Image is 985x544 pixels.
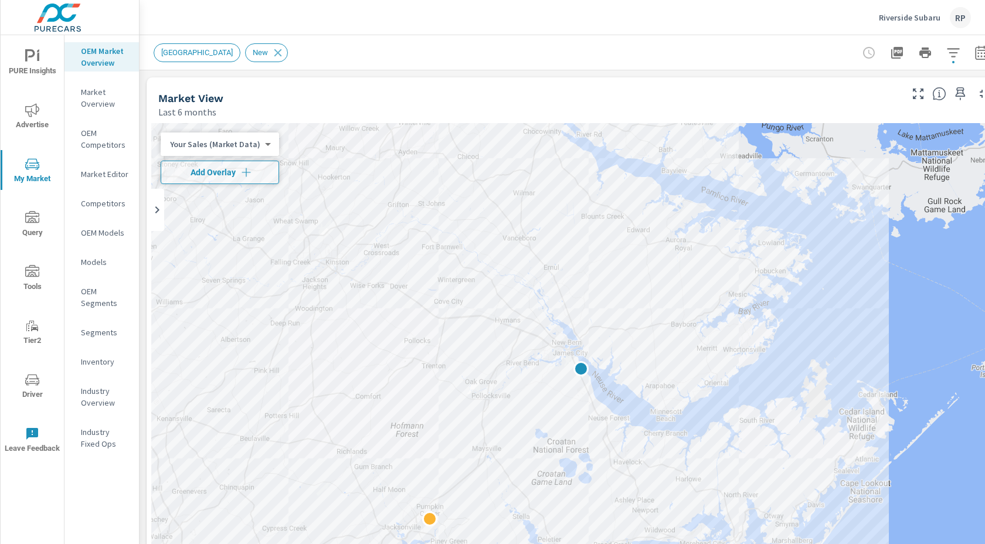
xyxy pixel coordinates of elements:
p: Riverside Subaru [879,12,940,23]
div: Industry Fixed Ops [64,423,139,453]
div: Inventory [64,353,139,370]
span: New [246,48,275,57]
div: OEM Competitors [64,124,139,154]
button: Make Fullscreen [909,84,928,103]
p: Competitors [81,198,130,209]
div: Industry Overview [64,382,139,412]
div: RP [950,7,971,28]
div: OEM Segments [64,283,139,312]
span: My Market [4,157,60,186]
div: Market Editor [64,165,139,183]
p: Market Overview [81,86,130,110]
div: OEM Market Overview [64,42,139,72]
button: Apply Filters [942,41,965,64]
p: OEM Segments [81,285,130,309]
div: Models [64,253,139,271]
span: PURE Insights [4,49,60,78]
button: Print Report [913,41,937,64]
button: Add Overlay [161,161,279,184]
span: Add Overlay [166,166,274,178]
span: [GEOGRAPHIC_DATA] [154,48,240,57]
div: New [245,43,288,62]
p: Last 6 months [158,105,216,119]
p: Models [81,256,130,268]
p: Industry Overview [81,385,130,409]
span: Driver [4,373,60,402]
div: Competitors [64,195,139,212]
div: nav menu [1,35,64,467]
p: OEM Market Overview [81,45,130,69]
span: Save this to your personalized report [951,84,970,103]
div: Market Overview [64,83,139,113]
span: Query [4,211,60,240]
span: Leave Feedback [4,427,60,455]
h5: Market View [158,92,223,104]
span: Tier2 [4,319,60,348]
p: OEM Models [81,227,130,239]
p: Inventory [81,356,130,368]
button: "Export Report to PDF" [885,41,909,64]
div: OEM Models [64,224,139,242]
p: Market Editor [81,168,130,180]
span: Advertise [4,103,60,132]
span: Tools [4,265,60,294]
p: Segments [81,327,130,338]
p: Your Sales (Market Data) [170,139,260,149]
p: OEM Competitors [81,127,130,151]
span: Find the biggest opportunities in your market for your inventory. Understand by postal code where... [932,87,946,101]
p: Industry Fixed Ops [81,426,130,450]
div: Segments [64,324,139,341]
div: Your Sales (Market Data) [161,139,270,150]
